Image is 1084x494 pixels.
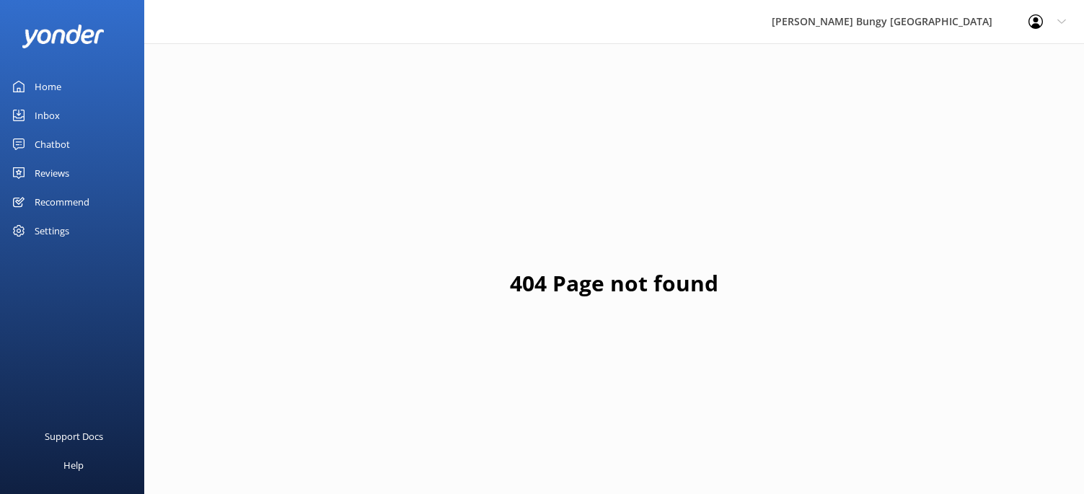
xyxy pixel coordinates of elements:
div: Chatbot [35,130,70,159]
div: Reviews [35,159,69,188]
div: Inbox [35,101,60,130]
img: yonder-white-logo.png [22,25,105,48]
div: Recommend [35,188,89,216]
div: Support Docs [45,422,103,451]
h1: 404 Page not found [510,266,718,301]
div: Home [35,72,61,101]
div: Help [63,451,84,480]
div: Settings [35,216,69,245]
